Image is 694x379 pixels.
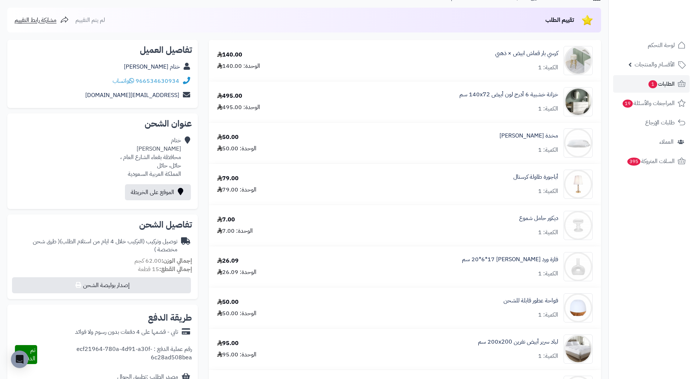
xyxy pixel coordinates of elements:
div: الكمية: 1 [538,187,558,196]
div: الوحدة: 7.00 [217,227,253,235]
div: 50.00 [217,298,239,306]
img: 1715597021-220202010958-90x90.jpg [564,170,592,199]
span: السلات المتروكة [627,156,675,166]
div: Open Intercom Messenger [11,351,28,368]
span: الطلبات [648,79,675,89]
span: تم الدفع [23,346,35,363]
a: كرسي بار قماش ابيض × ذهبي [495,49,558,58]
div: 140.00 [217,51,242,59]
div: 95.00 [217,339,239,348]
a: الطلبات1 [613,75,690,93]
span: العملاء [659,137,674,147]
small: 62.00 كجم [134,256,192,265]
h2: تفاصيل الشحن [13,220,192,229]
img: 1726330088-110319010042-90x90.jpg [564,211,592,240]
span: لوحة التحكم [648,40,675,50]
div: الكمية: 1 [538,352,558,360]
h2: طريقة الدفع [148,313,192,322]
a: طلبات الإرجاع [613,114,690,131]
div: 495.00 [217,92,242,100]
a: [EMAIL_ADDRESS][DOMAIN_NAME] [85,91,179,100]
div: الكمية: 1 [538,105,558,113]
div: الوحدة: 50.00 [217,309,256,318]
strong: إجمالي الوزن: [161,256,192,265]
div: الوحدة: 50.00 [217,144,256,153]
span: مشاركة رابط التقييم [15,16,56,24]
div: الوحدة: 140.00 [217,62,260,70]
a: ختام [PERSON_NAME] [124,62,180,71]
a: مخدة [PERSON_NAME] [499,132,558,140]
div: الكمية: 1 [538,63,558,72]
img: logo-2.png [644,20,687,36]
span: تقييم الطلب [545,16,574,24]
img: 1729594208-110306010453-90x90.jpg [564,252,592,281]
small: 15 قطعة [138,265,192,274]
a: مشاركة رابط التقييم [15,16,69,24]
div: رقم عملية الدفع : ecf21964-780a-4d91-a30f-6c28ad508bea [37,345,192,364]
img: 1730306097-110316010078-90x90.jpg [564,293,592,322]
span: طلبات الإرجاع [645,117,675,128]
a: فازة ورد [PERSON_NAME] 20*6*17 سم [462,255,558,264]
h2: عنوان الشحن [13,119,192,128]
div: 79.00 [217,174,239,183]
a: 966534630934 [136,77,179,85]
a: فواحة عطور قابلة للشحن [503,297,558,305]
button: إصدار بوليصة الشحن [12,277,191,293]
div: الوحدة: 26.09 [217,268,256,276]
span: لم يتم التقييم [75,16,105,24]
a: ديكور حامل شموع [519,214,558,223]
div: الكمية: 1 [538,311,558,319]
span: ( طرق شحن مخصصة ) [33,237,177,254]
a: الموقع على الخريطة [125,184,191,200]
h2: تفاصيل العميل [13,46,192,54]
div: الوحدة: 79.00 [217,186,256,194]
a: المراجعات والأسئلة19 [613,94,690,112]
img: 1732186343-220107020015-90x90.jpg [564,334,592,364]
a: أباجورة طاولة كرستال [513,173,558,181]
div: توصيل وتركيب (التركيب خلال 4 ايام من استلام الطلب) [13,237,177,254]
div: 50.00 [217,133,239,142]
div: ختام [PERSON_NAME] محافظة بقعاء الشارع العام ، حائل، حائل المملكة العربية السعودية [120,136,181,178]
div: الوحدة: 95.00 [217,351,256,359]
span: 1 [648,80,657,88]
span: 395 [627,158,640,166]
a: لباد سرير أبيض نفرين 200x200 سم [478,338,558,346]
div: تابي - قسّمها على 4 دفعات بدون رسوم ولا فوائد [75,328,178,336]
a: خزانة خشبية 6 أدرج لون أبيض 140x72 سم [459,90,558,99]
div: الوحدة: 495.00 [217,103,260,112]
strong: إجمالي القطع: [159,265,192,274]
div: 7.00 [217,216,235,224]
div: الكمية: 1 [538,146,558,154]
img: 1711658909-1-90x90.jpg [564,128,592,158]
a: لوحة التحكم [613,36,690,54]
span: المراجعات والأسئلة [622,98,675,108]
img: 1746709299-1702541934053-68567865785768-1000x1000-90x90.jpg [564,87,592,116]
a: العملاء [613,133,690,151]
span: الأقسام والمنتجات [635,59,675,70]
a: واتساب [113,77,134,85]
div: الكمية: 1 [538,270,558,278]
span: 19 [623,100,633,108]
a: السلات المتروكة395 [613,152,690,170]
div: 26.09 [217,257,239,265]
div: الكمية: 1 [538,228,558,237]
img: 1735571169-110102210008-90x90.jpg [564,46,592,75]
